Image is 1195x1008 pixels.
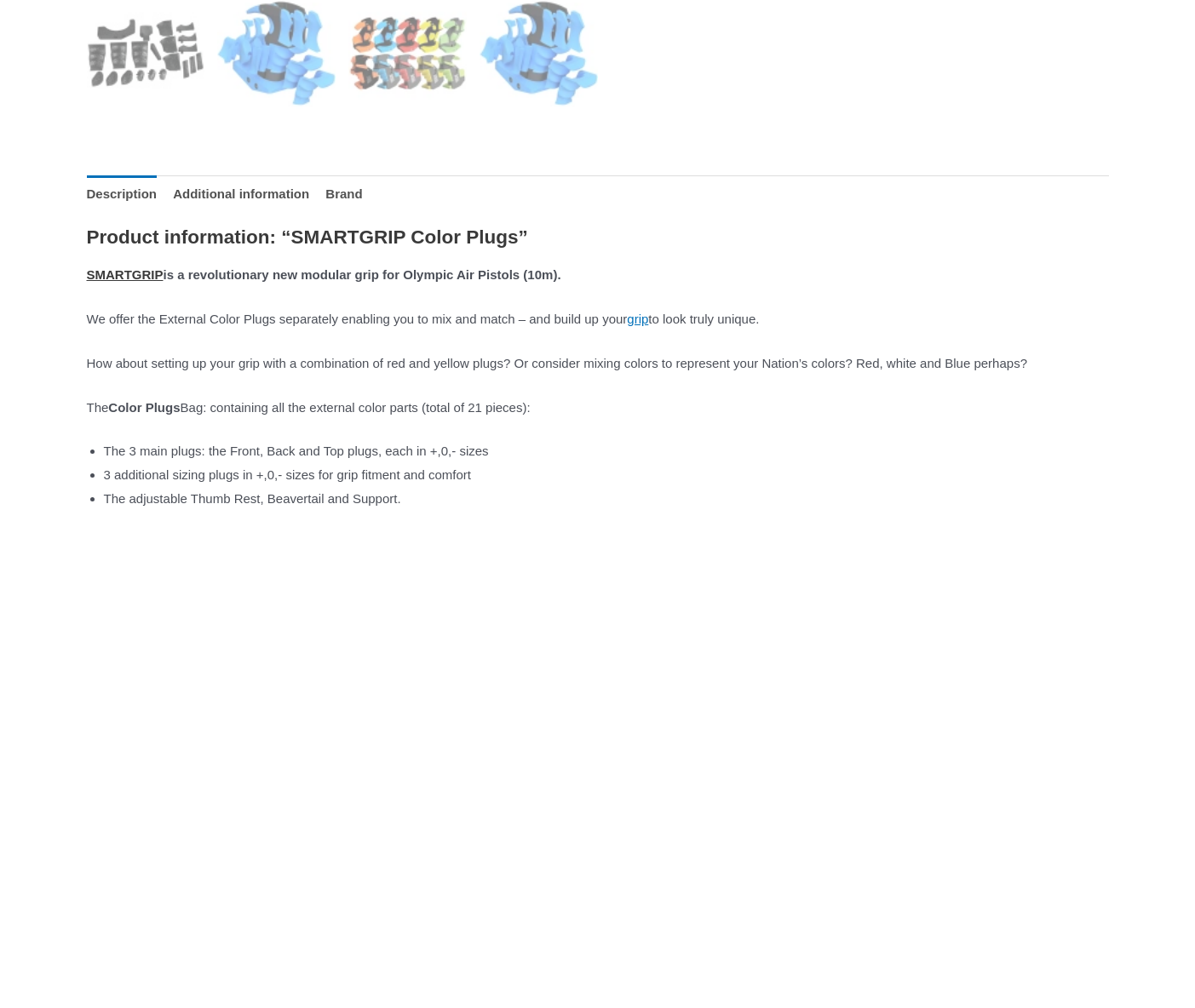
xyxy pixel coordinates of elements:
[87,396,1109,420] p: The Bag: containing all the external color parts (total of 21 pieces):
[87,267,561,282] strong: is a revolutionary new modular grip for Olympic Air Pistols (10m).
[104,463,1109,487] li: 3 additional sizing plugs in +,0,- sizes for grip fitment and comfort
[87,352,1109,375] p: How about setting up your grip with a combination of red and yellow plugs? Or consider mixing col...
[87,307,1109,331] p: We offer the External Color Plugs separately enabling you to mix and match – and build up your to...
[104,487,1109,511] li: The adjustable Thumb Rest, Beavertail and Support.
[627,312,648,326] a: grip
[173,175,309,212] a: Additional information
[325,175,362,212] a: Brand
[87,175,158,212] a: Description
[104,439,1109,463] li: The 3 main plugs: the Front, Back and Top plugs, each in +,0,- sizes
[108,400,180,415] strong: Color Plugs
[87,267,164,282] a: SMARTGRIP
[87,226,528,248] strong: Product information: “SMARTGRIP Color Plugs”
